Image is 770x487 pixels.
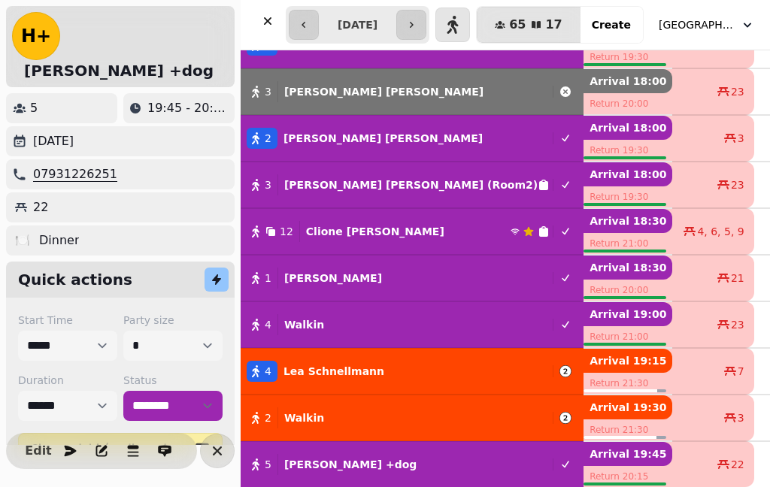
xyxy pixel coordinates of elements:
[584,442,672,466] p: Arrival 19:45
[584,419,672,440] p: Return 21:30
[580,7,643,43] button: Create
[584,302,672,326] p: Arrival 19:00
[265,364,271,379] span: 4
[584,186,672,207] p: Return 19:30
[241,167,584,203] button: 3[PERSON_NAME] [PERSON_NAME] (Room2)
[592,20,631,30] span: Create
[265,410,271,425] span: 2
[306,224,444,239] p: Clione [PERSON_NAME]
[123,313,223,328] label: Party size
[584,233,672,254] p: Return 21:00
[738,364,744,379] span: 7
[584,373,672,394] p: Return 21:30
[284,177,538,192] p: [PERSON_NAME] [PERSON_NAME] (Room2)
[738,410,744,425] span: 3
[123,373,223,388] label: Status
[584,256,672,280] p: Arrival 18:30
[584,349,672,373] p: Arrival 19:15
[584,280,672,301] p: Return 20:00
[265,131,271,146] span: 2
[731,177,744,192] span: 23
[18,313,117,328] label: Start Time
[21,27,51,45] span: H+
[33,198,48,216] p: 22
[33,132,74,150] p: [DATE]
[545,19,562,31] span: 17
[283,131,483,146] p: [PERSON_NAME] [PERSON_NAME]
[241,120,584,156] button: 2[PERSON_NAME] [PERSON_NAME]
[23,436,53,466] button: Edit
[584,326,672,347] p: Return 21:00
[241,446,584,482] button: 5[PERSON_NAME] +dog
[241,74,584,110] button: 3[PERSON_NAME] [PERSON_NAME]
[30,99,38,117] p: 5
[39,231,79,250] p: Dinner
[283,364,384,379] p: Lea Schnellmann
[241,400,584,436] button: 2Walkin
[265,317,271,332] span: 4
[18,373,117,388] label: Duration
[731,457,744,472] span: 22
[265,177,271,192] span: 3
[284,84,484,99] p: [PERSON_NAME] [PERSON_NAME]
[731,84,744,99] span: 23
[15,231,30,250] p: 🍽️
[731,271,744,286] span: 21
[29,445,47,457] span: Edit
[284,457,417,472] p: [PERSON_NAME] +dog
[265,271,271,286] span: 1
[284,410,324,425] p: Walkin
[241,213,584,250] button: 12Clione [PERSON_NAME]
[18,269,132,290] h2: Quick actions
[584,69,672,93] p: Arrival 18:00
[147,99,229,117] p: 19:45 - 20:15
[697,224,744,239] span: 4, 6, 5, 9
[509,19,526,31] span: 65
[477,7,581,43] button: 6517
[584,116,672,140] p: Arrival 18:00
[584,140,672,161] p: Return 19:30
[738,131,744,146] span: 3
[584,93,672,114] p: Return 20:00
[241,307,584,343] button: 4Walkin
[584,209,672,233] p: Arrival 18:30
[284,317,324,332] p: Walkin
[241,353,584,389] button: 4Lea Schnellmann
[24,60,214,81] h2: [PERSON_NAME] +dog
[280,224,293,239] span: 12
[284,271,382,286] p: [PERSON_NAME]
[584,162,672,186] p: Arrival 18:00
[584,395,672,419] p: Arrival 19:30
[265,84,271,99] span: 3
[650,11,764,38] button: [GEOGRAPHIC_DATA]
[584,47,672,68] p: Return 19:30
[659,17,734,32] span: [GEOGRAPHIC_DATA]
[731,317,744,332] span: 23
[584,466,672,487] p: Return 20:15
[241,260,584,296] button: 1[PERSON_NAME]
[265,457,271,472] span: 5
